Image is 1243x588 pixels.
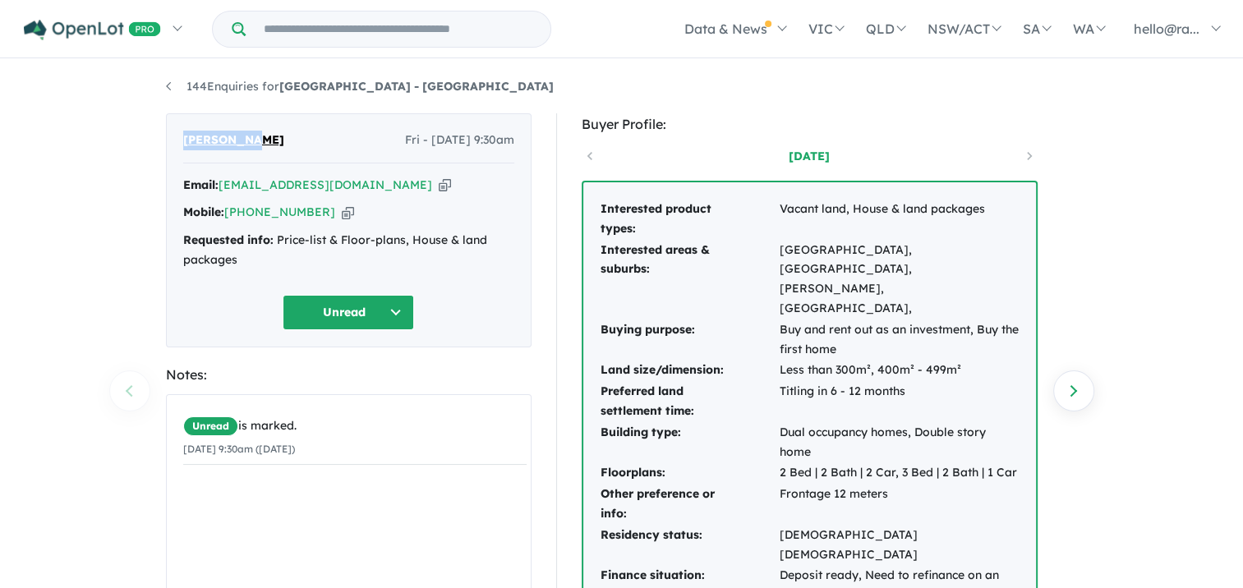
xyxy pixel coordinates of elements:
[600,462,779,484] td: Floorplans:
[779,240,1020,319] td: [GEOGRAPHIC_DATA], [GEOGRAPHIC_DATA], [PERSON_NAME], [GEOGRAPHIC_DATA],
[1134,21,1199,37] span: hello@ra...
[779,319,1020,361] td: Buy and rent out as an investment, Buy the first home
[224,204,335,219] a: [PHONE_NUMBER]
[739,148,879,164] a: [DATE]
[779,360,1020,381] td: Less than 300m², 400m² - 499m²
[279,79,554,94] strong: [GEOGRAPHIC_DATA] - [GEOGRAPHIC_DATA]
[183,443,295,455] small: [DATE] 9:30am ([DATE])
[183,204,224,219] strong: Mobile:
[779,422,1020,463] td: Dual occupancy homes, Double story home
[600,484,779,525] td: Other preference or info:
[166,77,1078,97] nav: breadcrumb
[600,525,779,566] td: Residency status:
[600,422,779,463] td: Building type:
[183,131,284,150] span: [PERSON_NAME]
[183,416,238,436] span: Unread
[219,177,432,192] a: [EMAIL_ADDRESS][DOMAIN_NAME]
[600,360,779,381] td: Land size/dimension:
[183,177,219,192] strong: Email:
[779,381,1020,422] td: Titling in 6 - 12 months
[183,232,274,247] strong: Requested info:
[779,525,1020,566] td: [DEMOGRAPHIC_DATA] [DEMOGRAPHIC_DATA]
[600,319,779,361] td: Buying purpose:
[600,240,779,319] td: Interested areas & suburbs:
[183,231,514,270] div: Price-list & Floor-plans, House & land packages
[166,79,554,94] a: 144Enquiries for[GEOGRAPHIC_DATA] - [GEOGRAPHIC_DATA]
[24,20,161,40] img: Openlot PRO Logo White
[582,113,1038,136] div: Buyer Profile:
[183,416,527,436] div: is marked.
[779,462,1020,484] td: 2 Bed | 2 Bath | 2 Car, 3 Bed | 2 Bath | 1 Car
[405,131,514,150] span: Fri - [DATE] 9:30am
[166,364,532,386] div: Notes:
[779,484,1020,525] td: Frontage 12 meters
[600,381,779,422] td: Preferred land settlement time:
[600,199,779,240] td: Interested product types:
[779,199,1020,240] td: Vacant land, House & land packages
[342,204,354,221] button: Copy
[249,11,547,47] input: Try estate name, suburb, builder or developer
[283,295,414,330] button: Unread
[439,177,451,194] button: Copy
